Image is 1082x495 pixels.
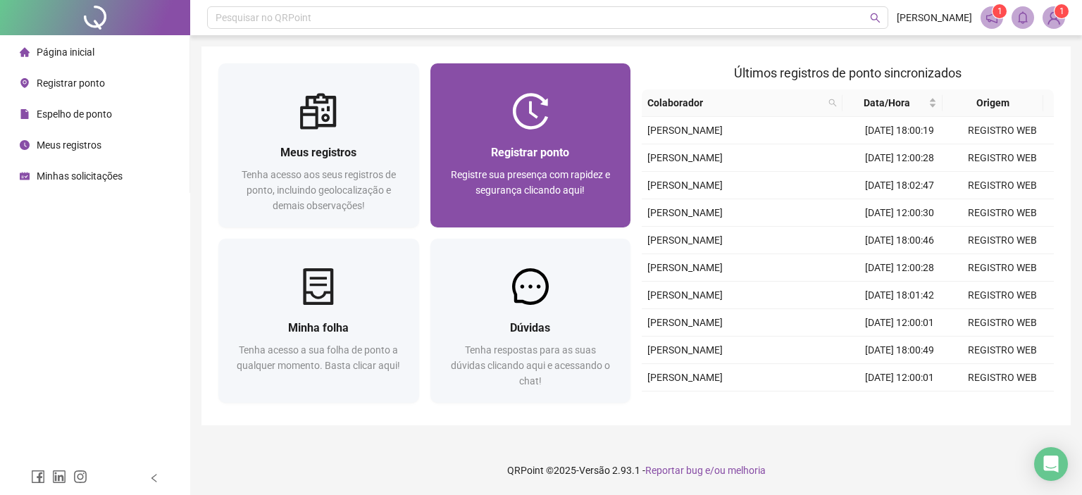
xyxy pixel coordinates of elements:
[20,171,30,181] span: schedule
[897,10,972,25] span: [PERSON_NAME]
[848,282,951,309] td: [DATE] 18:01:42
[647,125,723,136] span: [PERSON_NAME]
[848,199,951,227] td: [DATE] 12:00:30
[1016,11,1029,24] span: bell
[993,4,1007,18] sup: 1
[190,446,1082,495] footer: QRPoint © 2025 - 2.93.1 -
[943,89,1043,117] th: Origem
[647,207,723,218] span: [PERSON_NAME]
[848,309,951,337] td: [DATE] 12:00:01
[848,391,951,419] td: [DATE] 18:01:05
[20,140,30,150] span: clock-circle
[37,77,105,89] span: Registrar ponto
[37,139,101,151] span: Meus registros
[848,227,951,254] td: [DATE] 18:00:46
[951,254,1054,282] td: REGISTRO WEB
[647,234,723,246] span: [PERSON_NAME]
[848,172,951,199] td: [DATE] 18:02:47
[491,146,569,159] span: Registrar ponto
[37,170,123,182] span: Minhas solicitações
[52,470,66,484] span: linkedin
[645,465,766,476] span: Reportar bug e/ou melhoria
[647,317,723,328] span: [PERSON_NAME]
[826,92,840,113] span: search
[237,344,400,371] span: Tenha acesso a sua folha de ponto a qualquer momento. Basta clicar aqui!
[451,344,610,387] span: Tenha respostas para as suas dúvidas clicando aqui e acessando o chat!
[20,47,30,57] span: home
[848,144,951,172] td: [DATE] 12:00:28
[242,169,396,211] span: Tenha acesso aos seus registros de ponto, incluindo geolocalização e demais observações!
[951,364,1054,391] td: REGISTRO WEB
[149,473,159,483] span: left
[647,262,723,273] span: [PERSON_NAME]
[734,65,962,80] span: Últimos registros de ponto sincronizados
[1059,6,1064,16] span: 1
[430,239,631,403] a: DúvidasTenha respostas para as suas dúvidas clicando aqui e acessando o chat!
[451,169,610,196] span: Registre sua presença com rapidez e segurança clicando aqui!
[951,227,1054,254] td: REGISTRO WEB
[997,6,1002,16] span: 1
[985,11,998,24] span: notification
[37,46,94,58] span: Página inicial
[1043,7,1064,28] img: 91589
[20,109,30,119] span: file
[848,117,951,144] td: [DATE] 18:00:19
[579,465,610,476] span: Versão
[848,95,926,111] span: Data/Hora
[951,144,1054,172] td: REGISTRO WEB
[951,282,1054,309] td: REGISTRO WEB
[31,470,45,484] span: facebook
[218,63,419,227] a: Meus registrosTenha acesso aos seus registros de ponto, incluindo geolocalização e demais observa...
[288,321,349,334] span: Minha folha
[951,309,1054,337] td: REGISTRO WEB
[870,13,881,23] span: search
[951,199,1054,227] td: REGISTRO WEB
[848,364,951,391] td: [DATE] 12:00:01
[430,63,631,227] a: Registrar pontoRegistre sua presença com rapidez e segurança clicando aqui!
[1055,4,1069,18] sup: Atualize o seu contato no menu Meus Dados
[647,152,723,163] span: [PERSON_NAME]
[848,254,951,282] td: [DATE] 12:00:28
[951,117,1054,144] td: REGISTRO WEB
[848,337,951,364] td: [DATE] 18:00:49
[647,344,723,356] span: [PERSON_NAME]
[951,391,1054,419] td: REGISTRO WEB
[951,337,1054,364] td: REGISTRO WEB
[20,78,30,88] span: environment
[37,108,112,120] span: Espelho de ponto
[510,321,550,334] span: Dúvidas
[842,89,943,117] th: Data/Hora
[647,289,723,301] span: [PERSON_NAME]
[828,99,837,107] span: search
[280,146,356,159] span: Meus registros
[647,372,723,383] span: [PERSON_NAME]
[73,470,87,484] span: instagram
[951,172,1054,199] td: REGISTRO WEB
[218,239,419,403] a: Minha folhaTenha acesso a sua folha de ponto a qualquer momento. Basta clicar aqui!
[647,180,723,191] span: [PERSON_NAME]
[647,95,823,111] span: Colaborador
[1034,447,1068,481] div: Open Intercom Messenger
